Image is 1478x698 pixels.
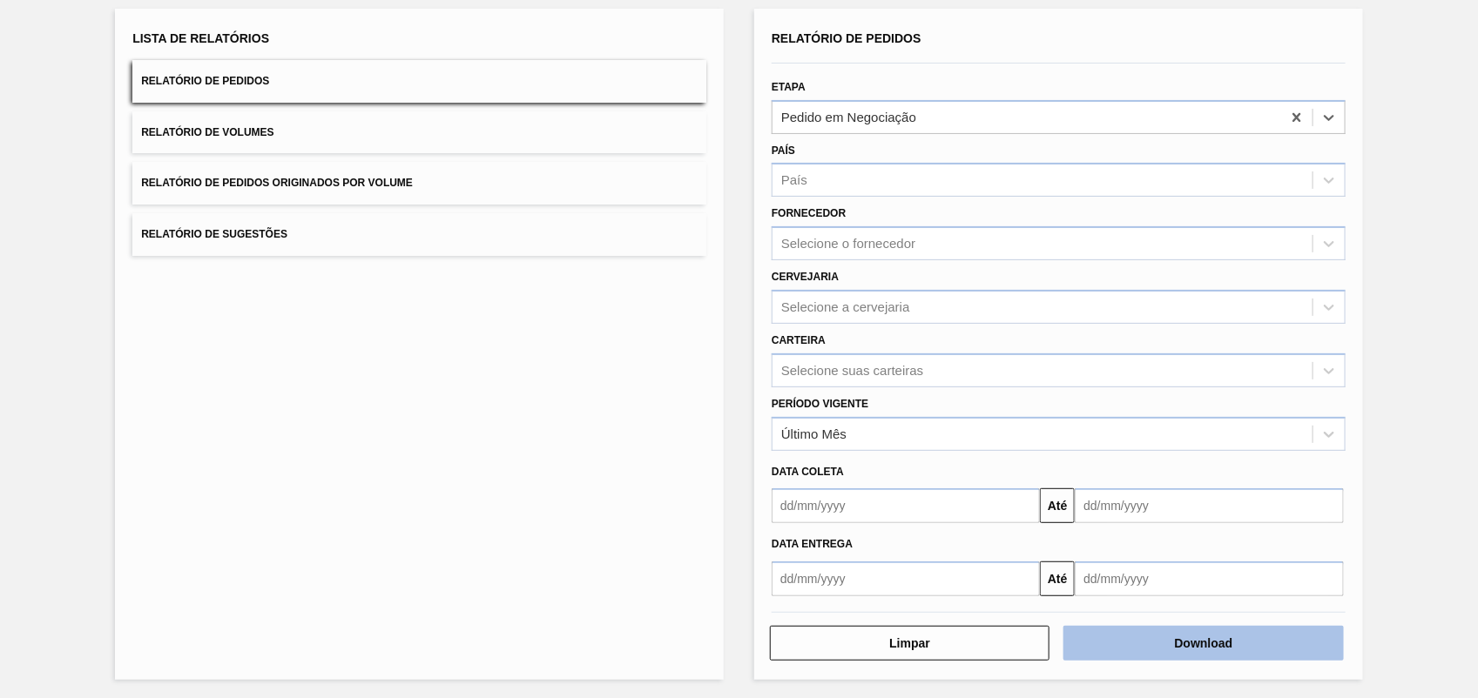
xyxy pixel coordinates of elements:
[781,237,915,252] div: Selecione o fornecedor
[132,213,706,256] button: Relatório de Sugestões
[772,31,921,45] span: Relatório de Pedidos
[781,173,807,188] div: País
[781,110,916,124] div: Pedido em Negociação
[772,398,868,410] label: Período Vigente
[772,466,844,478] span: Data coleta
[781,426,847,441] div: Último Mês
[1040,488,1075,523] button: Até
[781,363,923,378] div: Selecione suas carteiras
[781,299,910,314] div: Selecione a cervejaria
[772,561,1040,596] input: dd/mm/yyyy
[772,488,1040,523] input: dd/mm/yyyy
[770,626,1049,661] button: Limpar
[132,60,706,103] button: Relatório de Pedidos
[1040,561,1075,596] button: Até
[132,111,706,154] button: Relatório de Volumes
[132,162,706,205] button: Relatório de Pedidos Originados por Volume
[772,538,853,550] span: Data entrega
[1063,626,1343,661] button: Download
[141,126,273,138] span: Relatório de Volumes
[141,228,287,240] span: Relatório de Sugestões
[772,207,846,219] label: Fornecedor
[772,271,839,283] label: Cervejaria
[141,75,269,87] span: Relatório de Pedidos
[772,81,806,93] label: Etapa
[1075,488,1343,523] input: dd/mm/yyyy
[141,177,413,189] span: Relatório de Pedidos Originados por Volume
[132,31,269,45] span: Lista de Relatórios
[1075,561,1343,596] input: dd/mm/yyyy
[772,334,826,346] label: Carteira
[772,144,795,157] label: País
